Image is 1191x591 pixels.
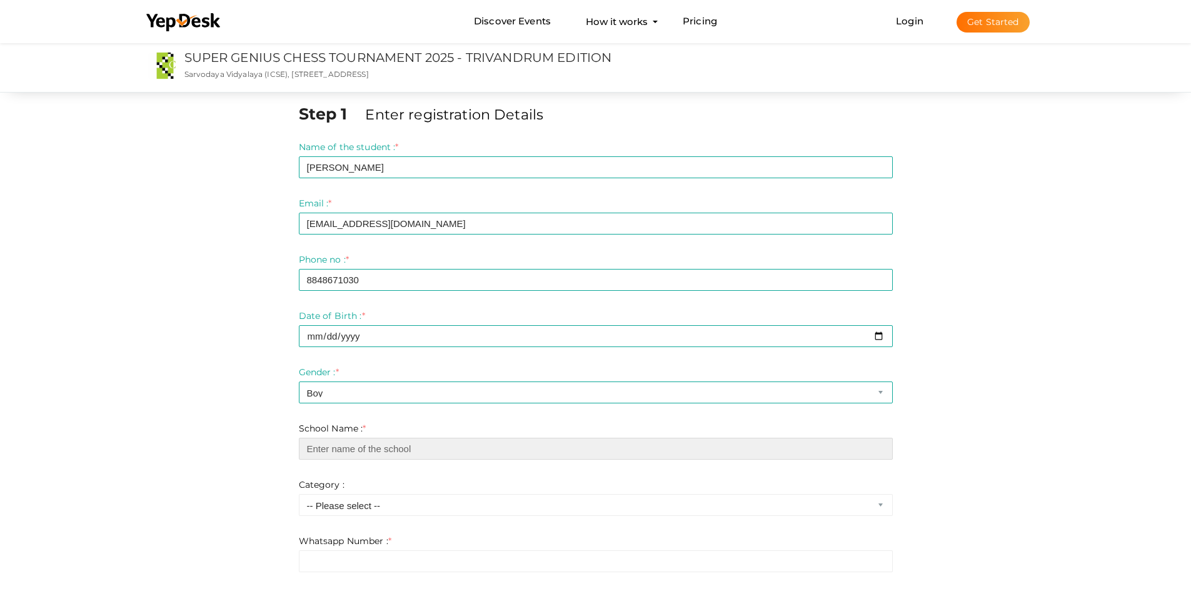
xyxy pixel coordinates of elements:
[299,269,893,291] input: Enter phone no here.
[148,53,176,80] img: ZWDSDSR4_small.jpeg
[299,422,366,435] label: School Name :
[184,50,612,65] a: SUPER GENIUS CHESS TOURNAMENT 2025 - TRIVANDRUM EDITION
[299,253,349,266] label: Phone no :
[299,478,344,491] label: Category :
[683,10,717,33] a: Pricing
[474,10,551,33] a: Discover Events
[299,197,332,210] label: Email :
[582,10,651,33] button: How it works
[365,104,543,124] label: Enter registration Details
[299,156,893,178] input: Enter full name
[299,213,893,235] input: Enter email
[299,310,365,322] label: Date of Birth :
[896,15,923,27] a: Login
[299,325,893,347] input: Enter Date of Birth
[957,12,1030,33] button: Get Started
[299,366,339,378] label: Gender :
[299,103,363,125] label: Step 1
[299,438,893,460] input: Enter name of the school
[299,535,392,547] label: Whatsapp Number :
[299,141,399,153] label: Name of the student :
[184,69,780,79] p: Sarvodaya Vidyalaya (ICSE), [STREET_ADDRESS]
